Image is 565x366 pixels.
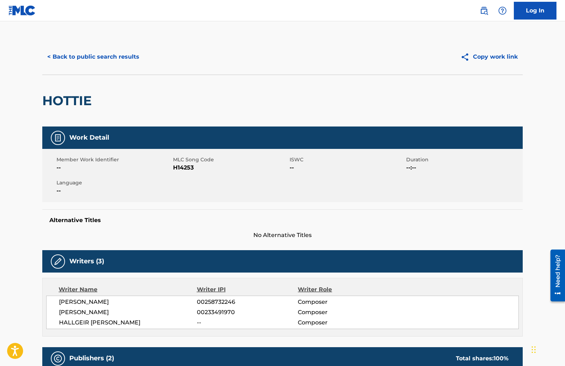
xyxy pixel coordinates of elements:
[56,156,171,163] span: Member Work Identifier
[56,179,171,187] span: Language
[494,355,508,362] span: 100 %
[42,231,523,239] span: No Alternative Titles
[69,257,104,265] h5: Writers (3)
[54,134,62,142] img: Work Detail
[69,134,109,142] h5: Work Detail
[290,163,404,172] span: --
[406,163,521,172] span: --:--
[298,308,390,317] span: Composer
[456,48,523,66] button: Copy work link
[545,247,565,304] iframe: Resource Center
[56,187,171,195] span: --
[456,354,508,363] div: Total shares:
[59,318,197,327] span: HALLGEIR [PERSON_NAME]
[480,6,488,15] img: search
[197,308,298,317] span: 00233491970
[42,48,144,66] button: < Back to public search results
[42,93,95,109] h2: HOTTIE
[406,156,521,163] span: Duration
[56,163,171,172] span: --
[173,163,288,172] span: H14253
[477,4,491,18] a: Public Search
[197,285,298,294] div: Writer IPI
[290,156,404,163] span: ISWC
[461,53,473,61] img: Copy work link
[173,156,288,163] span: MLC Song Code
[197,298,298,306] span: 00258732246
[498,6,507,15] img: help
[9,5,36,16] img: MLC Logo
[529,332,565,366] iframe: Chat Widget
[54,257,62,266] img: Writers
[532,339,536,360] div: Drag
[298,298,390,306] span: Composer
[298,318,390,327] span: Composer
[69,354,114,362] h5: Publishers (2)
[49,217,516,224] h5: Alternative Titles
[59,298,197,306] span: [PERSON_NAME]
[59,308,197,317] span: [PERSON_NAME]
[59,285,197,294] div: Writer Name
[298,285,390,294] div: Writer Role
[54,354,62,363] img: Publishers
[197,318,298,327] span: --
[495,4,510,18] div: Help
[514,2,556,20] a: Log In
